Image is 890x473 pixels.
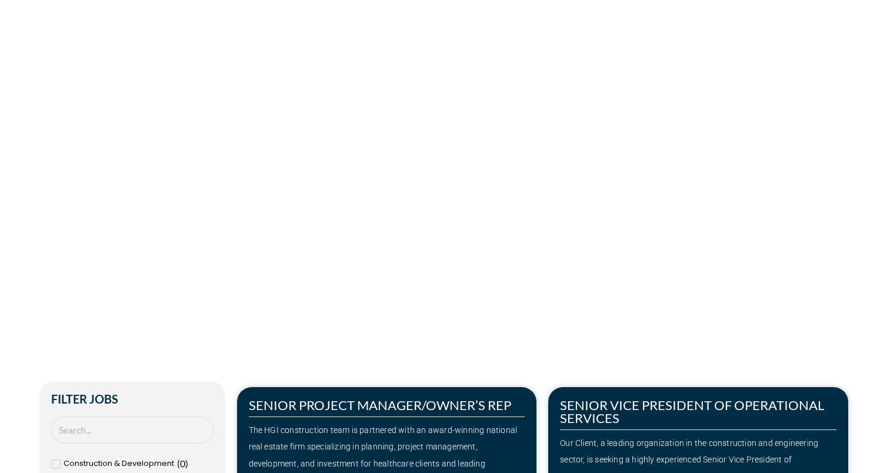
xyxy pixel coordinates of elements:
[116,197,141,209] a: Home
[177,458,180,469] span: (
[293,142,466,181] span: Next Move
[560,397,824,426] a: SENIOR VICE PRESIDENT OF OPERATIONAL SERVICES
[145,197,164,209] span: Jobs
[185,458,188,469] span: )
[116,197,164,209] span: »
[51,393,214,405] h2: Filter Jobs
[116,141,286,183] span: Make Your
[64,455,174,472] span: Construction & Development
[249,397,511,413] a: SENIOR PROJECT MANAGER/OWNER’S REP
[51,417,214,444] input: Search Job
[180,458,185,469] span: 0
